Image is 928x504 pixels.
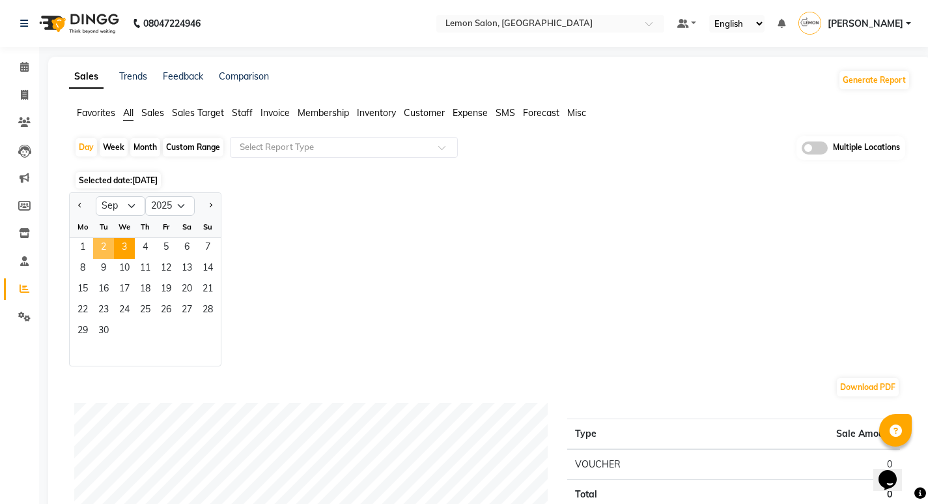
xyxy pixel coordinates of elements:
[156,301,176,321] span: 26
[114,238,135,259] span: 3
[721,419,900,449] th: Sale Amount
[156,259,176,280] span: 12
[837,378,899,396] button: Download PDF
[567,419,720,449] th: Type
[798,12,821,35] img: Farheen Ansari
[839,71,909,89] button: Generate Report
[197,259,218,280] div: Sunday, September 14, 2025
[114,259,135,280] span: 10
[176,238,197,259] span: 6
[93,301,114,321] div: Tuesday, September 23, 2025
[93,259,114,280] span: 9
[93,216,114,237] div: Tu
[163,138,223,156] div: Custom Range
[176,301,197,321] span: 27
[176,238,197,259] div: Saturday, September 6, 2025
[130,138,160,156] div: Month
[114,259,135,280] div: Wednesday, September 10, 2025
[156,216,176,237] div: Fr
[135,216,156,237] div: Th
[72,238,93,259] span: 1
[404,107,445,119] span: Customer
[496,107,515,119] span: SMS
[93,321,114,342] div: Tuesday, September 30, 2025
[135,301,156,321] div: Thursday, September 25, 2025
[135,280,156,301] span: 18
[72,280,93,301] span: 15
[69,65,104,89] a: Sales
[114,216,135,237] div: We
[100,138,128,156] div: Week
[119,70,147,82] a: Trends
[93,280,114,301] span: 16
[156,280,176,301] div: Friday, September 19, 2025
[156,238,176,259] span: 5
[114,301,135,321] div: Wednesday, September 24, 2025
[123,107,134,119] span: All
[72,259,93,280] span: 8
[76,172,161,188] span: Selected date:
[567,449,720,480] td: VOUCHER
[141,107,164,119] span: Sales
[93,238,114,259] span: 2
[135,259,156,280] span: 11
[721,449,900,480] td: 0
[176,280,197,301] span: 20
[135,301,156,321] span: 25
[298,107,349,119] span: Membership
[523,107,559,119] span: Forecast
[828,17,903,31] span: [PERSON_NAME]
[176,216,197,237] div: Sa
[96,196,145,216] select: Select month
[197,301,218,321] span: 28
[93,321,114,342] span: 30
[176,259,197,280] span: 13
[176,259,197,280] div: Saturday, September 13, 2025
[143,5,201,42] b: 08047224946
[114,238,135,259] div: Wednesday, September 3, 2025
[197,259,218,280] span: 14
[145,196,195,216] select: Select year
[176,280,197,301] div: Saturday, September 20, 2025
[197,301,218,321] div: Sunday, September 28, 2025
[76,138,97,156] div: Day
[205,196,216,216] button: Next month
[114,301,135,321] span: 24
[197,216,218,237] div: Su
[453,107,488,119] span: Expense
[72,259,93,280] div: Monday, September 8, 2025
[197,238,218,259] span: 7
[135,280,156,301] div: Thursday, September 18, 2025
[77,107,115,119] span: Favorites
[33,5,122,42] img: logo
[72,301,93,321] span: 22
[197,280,218,301] span: 21
[93,259,114,280] div: Tuesday, September 9, 2025
[260,107,290,119] span: Invoice
[72,238,93,259] div: Monday, September 1, 2025
[114,280,135,301] div: Wednesday, September 17, 2025
[833,141,900,155] span: Multiple Locations
[93,238,114,259] div: Tuesday, September 2, 2025
[156,280,176,301] span: 19
[72,216,93,237] div: Mo
[114,280,135,301] span: 17
[163,70,203,82] a: Feedback
[873,452,915,491] iframe: chat widget
[176,301,197,321] div: Saturday, September 27, 2025
[135,238,156,259] span: 4
[72,321,93,342] span: 29
[72,280,93,301] div: Monday, September 15, 2025
[135,259,156,280] div: Thursday, September 11, 2025
[72,321,93,342] div: Monday, September 29, 2025
[75,196,85,216] button: Previous month
[93,280,114,301] div: Tuesday, September 16, 2025
[197,280,218,301] div: Sunday, September 21, 2025
[156,301,176,321] div: Friday, September 26, 2025
[172,107,224,119] span: Sales Target
[232,107,253,119] span: Staff
[72,301,93,321] div: Monday, September 22, 2025
[93,301,114,321] span: 23
[156,238,176,259] div: Friday, September 5, 2025
[156,259,176,280] div: Friday, September 12, 2025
